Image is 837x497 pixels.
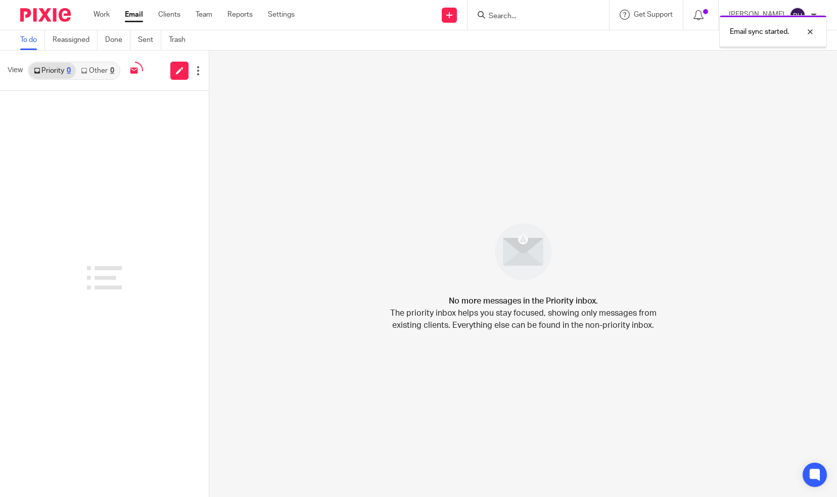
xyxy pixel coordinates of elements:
a: Other0 [76,63,119,79]
h4: No more messages in the Priority inbox. [449,295,598,307]
a: Settings [268,10,295,20]
span: View [8,65,23,76]
p: The priority inbox helps you stay focused, showing only messages from existing clients. Everythin... [389,307,657,331]
img: image [488,217,559,287]
a: To do [20,30,45,50]
a: Reports [227,10,253,20]
p: Email sync started. [730,27,789,37]
a: Trash [169,30,193,50]
a: Sent [138,30,161,50]
img: inbox_syncing.svg [125,62,143,79]
a: Clients [158,10,180,20]
a: Work [94,10,110,20]
a: Reassigned [53,30,98,50]
a: Priority0 [29,63,76,79]
a: Team [196,10,212,20]
a: Email [125,10,143,20]
div: 0 [67,67,71,74]
a: Done [105,30,130,50]
img: svg%3E [789,7,806,23]
img: Pixie [20,8,71,22]
div: 0 [110,67,114,74]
